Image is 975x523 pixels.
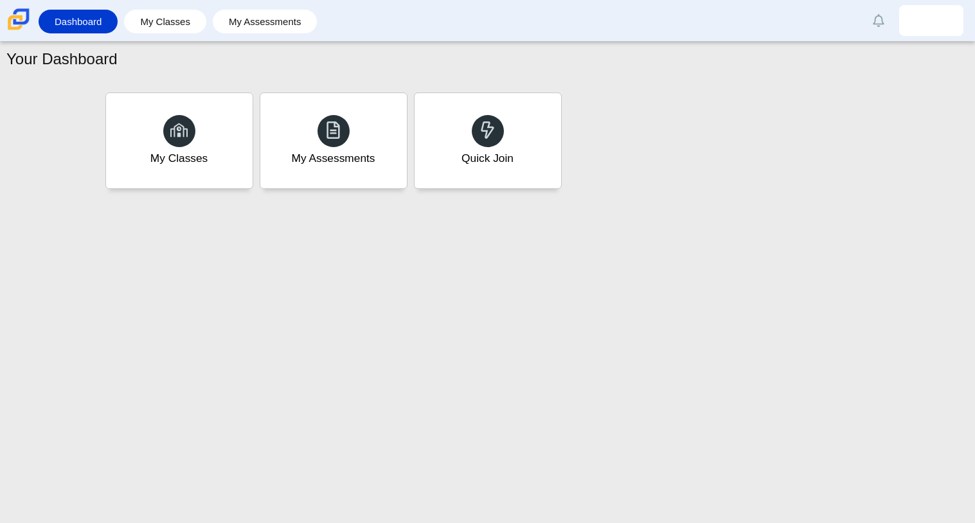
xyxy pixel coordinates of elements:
[864,6,893,35] a: Alerts
[292,150,375,166] div: My Assessments
[414,93,562,189] a: Quick Join
[130,10,200,33] a: My Classes
[5,6,32,33] img: Carmen School of Science & Technology
[899,5,963,36] a: angel.arroyomadrig.UWdbXa
[45,10,111,33] a: Dashboard
[461,150,514,166] div: Quick Join
[150,150,208,166] div: My Classes
[921,10,942,31] img: angel.arroyomadrig.UWdbXa
[219,10,311,33] a: My Assessments
[260,93,407,189] a: My Assessments
[105,93,253,189] a: My Classes
[6,48,118,70] h1: Your Dashboard
[5,24,32,35] a: Carmen School of Science & Technology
